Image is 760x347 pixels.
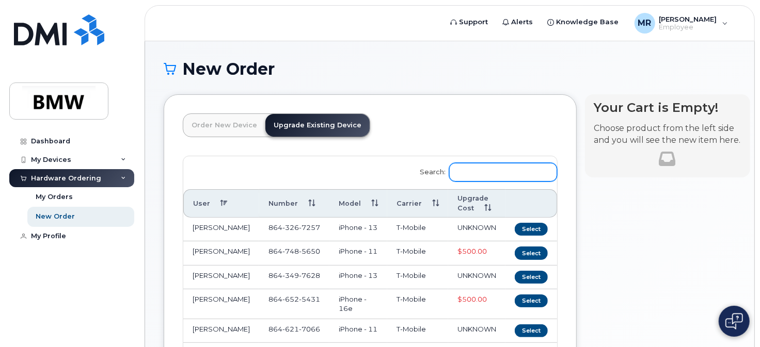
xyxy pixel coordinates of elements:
[457,247,487,255] span: $500.00
[515,271,548,284] button: Select
[515,246,548,259] button: Select
[329,218,387,241] td: iPhone - 13
[299,223,320,232] span: 7257
[594,123,741,146] p: Choose product from the left side and you will see the new item here.
[448,189,505,218] th: Upgrade Cost: activate to sort column ascending
[329,289,387,319] td: iPhone - 16e
[387,241,448,265] td: T-Mobile
[515,223,548,236] button: Select
[457,271,496,279] span: UNKNOWN
[268,223,320,232] span: 864
[183,289,259,319] td: [PERSON_NAME]
[299,295,320,303] span: 5431
[725,313,743,329] img: Open chat
[164,60,736,78] h1: New Order
[268,325,320,333] span: 864
[183,319,259,343] td: [PERSON_NAME]
[329,266,387,289] td: iPhone - 13
[282,295,299,303] span: 652
[299,325,320,333] span: 7066
[457,223,496,232] span: UNKNOWN
[594,101,741,114] h4: Your Cart is Empty!
[282,271,299,279] span: 349
[183,241,259,265] td: [PERSON_NAME]
[515,324,548,337] button: Select
[457,325,496,333] span: UNKNOWN
[387,319,448,343] td: T-Mobile
[413,156,557,185] label: Search:
[268,271,320,279] span: 864
[183,189,259,218] th: User: activate to sort column descending
[457,295,487,303] span: $500.00
[329,319,387,343] td: iPhone - 11
[282,247,299,255] span: 748
[282,325,299,333] span: 621
[265,114,370,137] a: Upgrade Existing Device
[299,271,320,279] span: 7628
[449,163,557,181] input: Search:
[183,218,259,241] td: [PERSON_NAME]
[329,189,387,218] th: Model: activate to sort column ascending
[387,218,448,241] td: T-Mobile
[299,247,320,255] span: 5650
[329,241,387,265] td: iPhone - 11
[515,294,548,307] button: Select
[282,223,299,232] span: 326
[259,189,329,218] th: Number: activate to sort column ascending
[183,114,265,137] a: Order New Device
[183,266,259,289] td: [PERSON_NAME]
[387,266,448,289] td: T-Mobile
[268,295,320,303] span: 864
[387,289,448,319] td: T-Mobile
[387,189,448,218] th: Carrier: activate to sort column ascending
[268,247,320,255] span: 864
